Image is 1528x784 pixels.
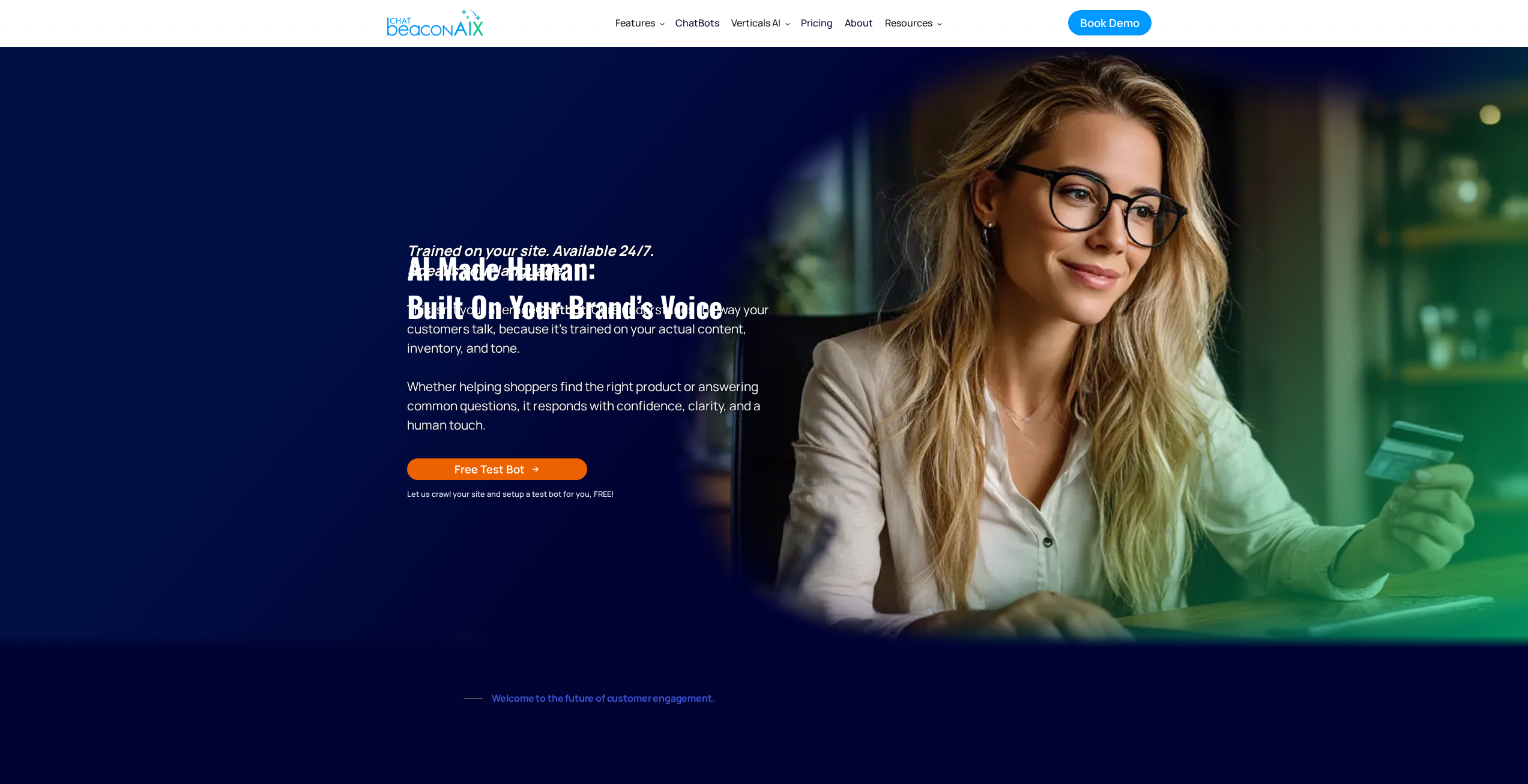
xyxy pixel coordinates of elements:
img: Dropdown [937,21,942,26]
a: Free Test Bot [407,458,587,480]
img: Dropdown [785,21,790,26]
div: ChatBots [675,14,719,31]
a: ChatBots [669,8,725,37]
div: Free Test Bot [454,461,525,477]
div: Pricing [801,14,833,31]
strong: Welcome to the future of customer engagement. [492,691,715,705]
div: Let us crawl your site and setup a test bot for you, FREE! [407,487,770,500]
div: Resources [885,14,932,31]
div: About [845,14,873,31]
h1: AI Made Human: ‍ [407,249,770,326]
img: Dropdown [660,21,665,26]
p: This isn’t your average . Ours understands the way your customers talk, because it’s trained on y... [407,241,770,434]
a: Pricing [795,7,839,38]
div: Book Demo [1080,15,1140,31]
strong: Trained on your site. Available 24/7. Speaks your language. [407,240,654,280]
img: Arrow [532,466,539,473]
a: About [839,7,879,38]
a: Book Demo [1068,10,1152,35]
div: Features [615,14,655,31]
span: Built on Your Brand’s Voice [407,285,723,327]
div: Verticals AI [731,14,781,31]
